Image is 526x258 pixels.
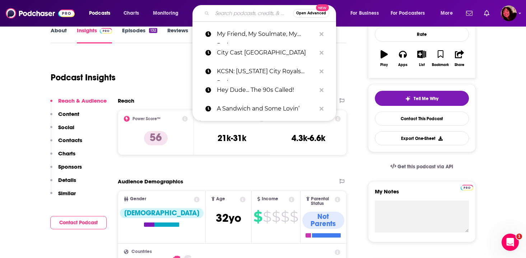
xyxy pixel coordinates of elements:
[132,116,160,121] h2: Power Score™
[218,133,246,144] h3: 21k-31k
[436,8,462,19] button: open menu
[455,63,464,67] div: Share
[501,5,517,21] span: Logged in as Kathryn-Musilek
[131,249,152,254] span: Countries
[501,5,517,21] img: User Profile
[281,211,289,222] span: $
[50,150,75,163] button: Charts
[50,190,76,203] button: Similar
[290,211,298,222] span: $
[153,8,178,18] span: Monitoring
[50,111,79,124] button: Content
[380,63,388,67] div: Play
[394,46,412,71] button: Apps
[167,27,188,43] a: Reviews
[6,6,75,20] img: Podchaser - Follow, Share and Rate Podcasts
[217,99,316,118] p: A Sandwich and Some Lovin’
[450,46,469,71] button: Share
[122,27,157,43] a: Episodes132
[100,28,112,34] img: Podchaser Pro
[316,4,329,11] span: New
[375,112,469,126] a: Contact This Podcast
[50,216,107,229] button: Contact Podcast
[501,5,517,21] button: Show profile menu
[192,43,336,62] a: City Cast [GEOGRAPHIC_DATA]
[148,8,188,19] button: open menu
[217,62,316,81] p: KCSN: Kansas City Royals Podcasts
[391,8,425,18] span: For Podcasters
[432,63,449,67] div: Bookmark
[463,7,475,19] a: Show notifications dropdown
[50,177,76,190] button: Details
[302,212,345,229] div: Not Parents
[50,137,82,150] button: Contacts
[398,63,408,67] div: Apps
[58,97,107,104] p: Reach & Audience
[144,131,168,145] p: 56
[51,27,67,43] a: About
[217,81,316,99] p: Hey Dude... The 90s Called!
[199,5,343,22] div: Search podcasts, credits, & more...
[124,8,139,18] span: Charts
[58,124,74,131] p: Social
[58,190,76,197] p: Similar
[461,184,473,191] a: Pro website
[272,211,280,222] span: $
[50,97,107,111] button: Reach & Audience
[412,46,431,71] button: List
[51,72,116,83] h1: Podcast Insights
[119,8,143,19] a: Charts
[77,27,112,43] a: InsightsPodchaser Pro
[50,163,82,177] button: Sponsors
[431,46,450,71] button: Bookmark
[345,8,388,19] button: open menu
[58,137,82,144] p: Contacts
[216,211,241,225] span: 32 yo
[58,150,75,157] p: Charts
[118,97,134,104] h2: Reach
[58,177,76,183] p: Details
[216,197,225,201] span: Age
[217,25,316,43] p: My Friend, My Soulmate, My Podcast
[192,62,336,81] a: KCSN: [US_STATE] City Royals Podcasts
[419,63,425,67] div: List
[263,211,271,222] span: $
[461,185,473,191] img: Podchaser Pro
[296,11,326,15] span: Open Advanced
[350,8,379,18] span: For Business
[311,197,334,206] span: Parental Status
[50,124,74,137] button: Social
[84,8,120,19] button: open menu
[375,46,394,71] button: Play
[502,234,519,251] iframe: Intercom live chat
[292,133,325,144] h3: 4.3k-6.6k
[149,28,157,33] div: 132
[405,96,411,102] img: tell me why sparkle
[481,7,492,19] a: Show notifications dropdown
[441,8,453,18] span: More
[217,43,316,62] p: City Cast Chicago
[118,178,183,185] h2: Audience Demographics
[58,111,79,117] p: Content
[516,234,522,239] span: 1
[375,27,469,42] div: Rate
[212,8,293,19] input: Search podcasts, credits, & more...
[58,163,82,170] p: Sponsors
[385,158,459,175] a: Get this podcast via API
[293,9,329,18] button: Open AdvancedNew
[120,208,204,218] div: [DEMOGRAPHIC_DATA]
[262,197,278,201] span: Income
[130,197,146,201] span: Gender
[89,8,110,18] span: Podcasts
[414,96,438,102] span: Tell Me Why
[386,8,436,19] button: open menu
[375,188,469,201] label: My Notes
[192,99,336,118] a: A Sandwich and Some Lovin’
[375,91,469,106] button: tell me why sparkleTell Me Why
[192,81,336,99] a: Hey Dude... The 90s Called!
[375,131,469,145] button: Export One-Sheet
[192,25,336,43] a: My Friend, My Soulmate, My Podcast
[253,211,262,222] span: $
[397,164,453,170] span: Get this podcast via API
